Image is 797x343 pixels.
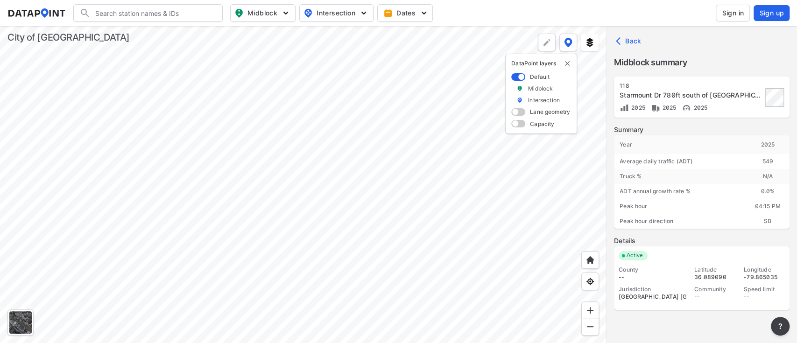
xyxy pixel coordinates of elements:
[614,236,790,245] label: Details
[629,104,645,111] span: 2025
[530,73,550,81] label: Default
[746,169,790,184] div: N/A
[694,293,735,301] div: --
[530,120,554,128] label: Capacity
[771,317,790,336] button: more
[234,7,289,19] span: Midblock
[744,293,785,301] div: --
[377,4,433,22] button: Dates
[614,169,746,184] div: Truck %
[746,154,790,169] div: 549
[618,36,642,46] span: Back
[559,34,577,51] button: DataPoint layers
[691,104,707,111] span: 2025
[585,255,595,265] img: +XpAUvaXAN7GudzAAAAAElFTkSuQmCC
[581,34,599,51] button: External layers
[746,184,790,199] div: 0.0 %
[752,5,790,21] a: Sign up
[614,154,746,169] div: Average daily traffic (ADT)
[581,273,599,290] div: View my location
[419,8,429,18] img: 5YPKRKmlfpI5mqlR8AD95paCi+0kK1fRFDJSaMmawlwaeJcJwk9O2fotCW5ve9gAAAAASUVORK5CYII=
[619,293,686,301] div: [GEOGRAPHIC_DATA] [GEOGRAPHIC_DATA]
[303,7,314,19] img: map_pin_int.54838e6b.svg
[614,184,746,199] div: ADT annual growth rate %
[516,96,523,104] img: marker_Intersection.6861001b.svg
[299,4,374,22] button: Intersection
[530,108,570,116] label: Lane geometry
[542,38,551,47] img: +Dz8AAAAASUVORK5CYII=
[614,125,790,134] label: Summary
[619,273,686,281] div: --
[714,5,752,21] a: Sign in
[744,286,785,293] div: Speed limit
[614,56,790,69] label: Midblock summary
[564,38,572,47] img: data-point-layers.37681fc9.svg
[359,8,368,18] img: 5YPKRKmlfpI5mqlR8AD95paCi+0kK1fRFDJSaMmawlwaeJcJwk9O2fotCW5ve9gAAAAASUVORK5CYII=
[585,38,594,47] img: layers.ee07997e.svg
[7,309,34,336] div: Toggle basemap
[585,277,595,286] img: zeq5HYn9AnE9l6UmnFLPAAAAAElFTkSuQmCC
[528,84,553,92] label: Midblock
[385,8,427,18] span: Dates
[694,273,735,281] div: 36.089090
[614,135,746,154] div: Year
[614,199,746,214] div: Peak hour
[746,199,790,214] div: 04:15 PM
[233,7,245,19] img: map_pin_mid.602f9df1.svg
[620,82,762,90] div: 118
[660,104,677,111] span: 2025
[619,286,686,293] div: Jurisdiction
[383,8,393,18] img: calendar-gold.39a51dde.svg
[564,60,571,67] img: close-external-leyer.3061a1c7.svg
[91,6,217,21] input: Search
[759,8,784,18] span: Sign up
[754,5,790,21] button: Sign up
[716,5,750,21] button: Sign in
[564,60,571,67] button: delete
[230,4,296,22] button: Midblock
[303,7,367,19] span: Intersection
[776,321,784,332] span: ?
[620,91,762,100] div: Starmount Dr 780ft south of Friendly Ave
[614,34,645,49] button: Back
[538,34,556,51] div: Polygon tool
[623,251,648,260] span: Active
[614,214,746,229] div: Peak hour direction
[694,266,735,273] div: Latitude
[281,8,290,18] img: 5YPKRKmlfpI5mqlR8AD95paCi+0kK1fRFDJSaMmawlwaeJcJwk9O2fotCW5ve9gAAAAASUVORK5CYII=
[746,214,790,229] div: SB
[722,8,744,18] span: Sign in
[581,318,599,336] div: Zoom out
[694,286,735,293] div: Community
[620,103,629,112] img: Volume count
[7,8,66,18] img: dataPointLogo.9353c09d.svg
[619,266,686,273] div: County
[585,322,595,331] img: MAAAAAElFTkSuQmCC
[585,306,595,315] img: ZvzfEJKXnyWIrJytrsY285QMwk63cM6Drc+sIAAAAASUVORK5CYII=
[651,103,660,112] img: Vehicle class
[511,60,571,67] p: DataPoint layers
[682,103,691,112] img: Vehicle speed
[581,301,599,319] div: Zoom in
[746,135,790,154] div: 2025
[744,273,785,281] div: -79.865035
[528,96,560,104] label: Intersection
[516,84,523,92] img: marker_Midblock.5ba75e30.svg
[744,266,785,273] div: Longitude
[7,31,130,44] div: City of [GEOGRAPHIC_DATA]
